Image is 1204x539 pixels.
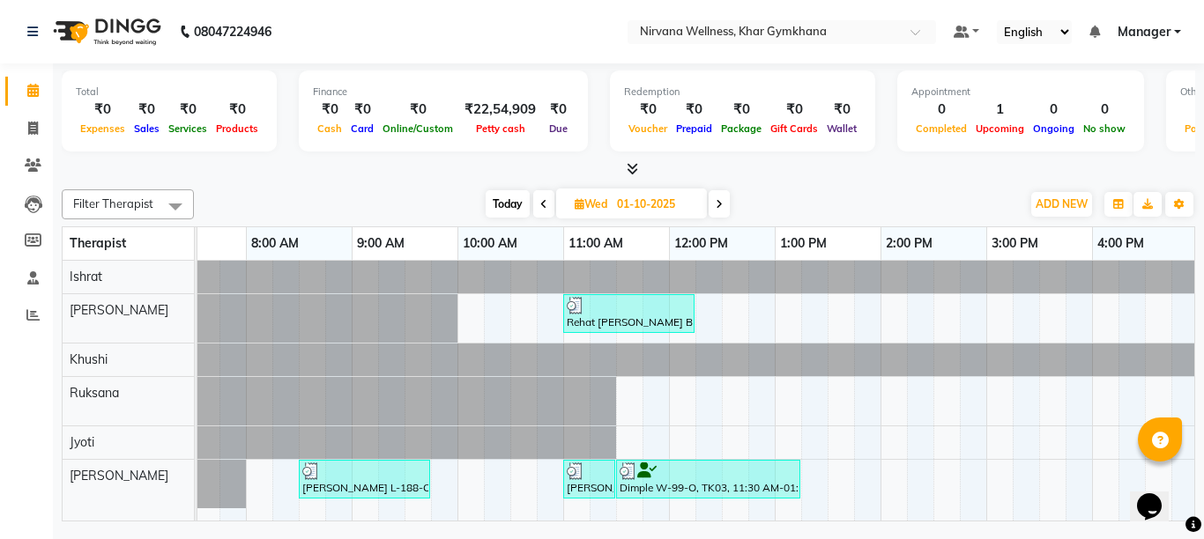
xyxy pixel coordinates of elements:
[1036,197,1088,210] span: ADD NEW
[1130,469,1186,521] iframe: chat widget
[971,100,1029,120] div: 1
[472,122,530,135] span: Petty cash
[776,231,831,256] a: 1:00 PM
[313,122,346,135] span: Cash
[543,100,574,120] div: ₹0
[164,100,212,120] div: ₹0
[565,297,693,330] div: Rehat [PERSON_NAME] B-1139-O, TK01, 11:00 AM-12:15 PM, Swedish / Aroma / Deep tissue- 60 min
[70,385,119,401] span: Ruksana
[672,122,717,135] span: Prepaid
[911,85,1130,100] div: Appointment
[70,302,168,318] span: [PERSON_NAME]
[70,351,108,367] span: Khushi
[70,269,102,284] span: Ishrat
[313,100,346,120] div: ₹0
[70,235,126,251] span: Therapist
[486,190,530,218] span: Today
[70,434,94,450] span: Jyoti
[378,100,457,120] div: ₹0
[971,122,1029,135] span: Upcoming
[76,122,130,135] span: Expenses
[717,122,766,135] span: Package
[987,231,1043,256] a: 3:00 PM
[1093,231,1148,256] a: 4:00 PM
[881,231,937,256] a: 2:00 PM
[822,100,861,120] div: ₹0
[911,122,971,135] span: Completed
[1079,122,1130,135] span: No show
[458,231,522,256] a: 10:00 AM
[45,7,166,56] img: logo
[346,122,378,135] span: Card
[565,462,613,496] div: [PERSON_NAME] T-64-L, TK04, 11:00 AM-11:30 AM, Head Neck & Shoulder
[911,100,971,120] div: 0
[247,231,303,256] a: 8:00 AM
[130,100,164,120] div: ₹0
[457,100,543,120] div: ₹22,54,909
[672,100,717,120] div: ₹0
[624,122,672,135] span: Voucher
[1118,23,1171,41] span: Manager
[164,122,212,135] span: Services
[612,191,700,218] input: 2025-10-01
[570,197,612,210] span: Wed
[624,100,672,120] div: ₹0
[130,122,164,135] span: Sales
[212,122,263,135] span: Products
[70,468,168,484] span: [PERSON_NAME]
[378,122,457,135] span: Online/Custom
[73,196,153,210] span: Filter Therapist
[624,85,861,100] div: Redemption
[717,100,766,120] div: ₹0
[1031,192,1092,217] button: ADD NEW
[766,122,822,135] span: Gift Cards
[545,122,572,135] span: Due
[76,100,130,120] div: ₹0
[670,231,732,256] a: 12:00 PM
[212,100,263,120] div: ₹0
[346,100,378,120] div: ₹0
[76,85,263,100] div: Total
[766,100,822,120] div: ₹0
[313,85,574,100] div: Finance
[194,7,271,56] b: 08047224946
[1079,100,1130,120] div: 0
[618,462,799,496] div: Dimple W-99-O, TK03, 11:30 AM-01:15 PM, Swedish / Aroma / Deep tissue- 90 min
[1029,122,1079,135] span: Ongoing
[301,462,428,496] div: [PERSON_NAME] L-188-O, TK02, 08:30 AM-09:45 AM, Swedish / Aroma / Deep tissue- 60 min
[822,122,861,135] span: Wallet
[353,231,409,256] a: 9:00 AM
[1029,100,1079,120] div: 0
[564,231,628,256] a: 11:00 AM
